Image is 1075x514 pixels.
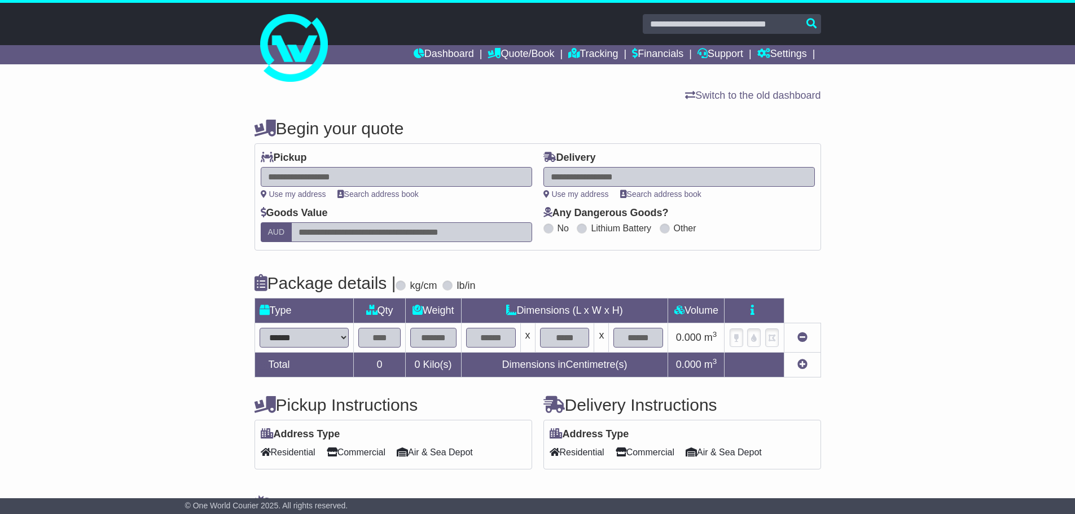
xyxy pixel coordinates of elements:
label: AUD [261,222,292,242]
a: Add new item [797,359,808,370]
a: Search address book [620,190,701,199]
sup: 3 [713,330,717,339]
span: 0 [415,359,420,370]
span: Air & Sea Depot [397,443,473,461]
label: Delivery [543,152,596,164]
td: Dimensions (L x W x H) [461,298,668,323]
label: Goods Value [261,207,328,219]
span: Commercial [327,443,385,461]
sup: 3 [713,357,717,366]
a: Search address book [337,190,419,199]
h4: Pickup Instructions [255,396,532,414]
h4: Package details | [255,274,396,292]
a: Support [697,45,743,64]
label: Lithium Battery [591,223,651,234]
td: x [520,323,535,353]
label: No [558,223,569,234]
td: 0 [354,353,405,377]
label: lb/in [457,280,475,292]
td: x [594,323,609,353]
a: Switch to the old dashboard [685,90,820,101]
td: Dimensions in Centimetre(s) [461,353,668,377]
td: Kilo(s) [405,353,461,377]
td: Volume [668,298,725,323]
label: Address Type [550,428,629,441]
span: m [704,332,717,343]
a: Settings [757,45,807,64]
a: Dashboard [414,45,474,64]
h4: Warranty & Insurance [255,495,821,513]
label: Other [674,223,696,234]
span: Commercial [616,443,674,461]
h4: Begin your quote [255,119,821,138]
label: kg/cm [410,280,437,292]
td: Weight [405,298,461,323]
a: Quote/Book [488,45,554,64]
label: Pickup [261,152,307,164]
label: Any Dangerous Goods? [543,207,669,219]
a: Use my address [543,190,609,199]
a: Financials [632,45,683,64]
span: Residential [261,443,315,461]
td: Total [255,353,354,377]
label: Address Type [261,428,340,441]
a: Tracking [568,45,618,64]
h4: Delivery Instructions [543,396,821,414]
span: m [704,359,717,370]
span: Air & Sea Depot [686,443,762,461]
span: 0.000 [676,332,701,343]
span: 0.000 [676,359,701,370]
a: Remove this item [797,332,808,343]
td: Qty [354,298,405,323]
a: Use my address [261,190,326,199]
td: Type [255,298,354,323]
span: © One World Courier 2025. All rights reserved. [185,501,348,510]
span: Residential [550,443,604,461]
